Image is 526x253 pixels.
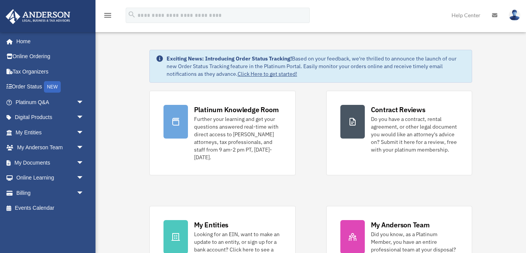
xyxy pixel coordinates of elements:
[5,49,95,64] a: Online Ordering
[76,185,92,201] span: arrow_drop_down
[5,170,95,186] a: Online Learningarrow_drop_down
[44,81,61,93] div: NEW
[103,13,112,20] a: menu
[371,220,430,230] div: My Anderson Team
[76,125,92,140] span: arrow_drop_down
[5,201,95,216] a: Events Calendar
[76,155,92,171] span: arrow_drop_down
[5,95,95,110] a: Platinum Q&Aarrow_drop_down
[5,79,95,95] a: Order StatusNEW
[5,140,95,155] a: My Anderson Teamarrow_drop_down
[149,91,296,175] a: Platinum Knowledge Room Further your learning and get your questions answered real-time with dire...
[509,10,520,21] img: User Pic
[5,110,95,125] a: Digital Productsarrow_drop_down
[5,155,95,170] a: My Documentsarrow_drop_down
[128,10,136,19] i: search
[238,70,297,77] a: Click Here to get started!
[76,110,92,126] span: arrow_drop_down
[5,64,95,79] a: Tax Organizers
[103,11,112,20] i: menu
[3,9,73,24] img: Anderson Advisors Platinum Portal
[194,105,279,114] div: Platinum Knowledge Room
[76,95,92,110] span: arrow_drop_down
[371,115,458,153] div: Do you have a contract, rental agreement, or other legal document you would like an attorney's ad...
[326,91,473,175] a: Contract Reviews Do you have a contract, rental agreement, or other legal document you would like...
[76,170,92,186] span: arrow_drop_down
[194,220,228,230] div: My Entities
[194,115,282,161] div: Further your learning and get your questions answered real-time with direct access to [PERSON_NAM...
[5,125,95,140] a: My Entitiesarrow_drop_down
[76,140,92,156] span: arrow_drop_down
[5,34,92,49] a: Home
[167,55,466,78] div: Based on your feedback, we're thrilled to announce the launch of our new Order Status Tracking fe...
[371,105,426,114] div: Contract Reviews
[167,55,292,62] strong: Exciting News: Introducing Order Status Tracking!
[5,185,95,201] a: Billingarrow_drop_down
